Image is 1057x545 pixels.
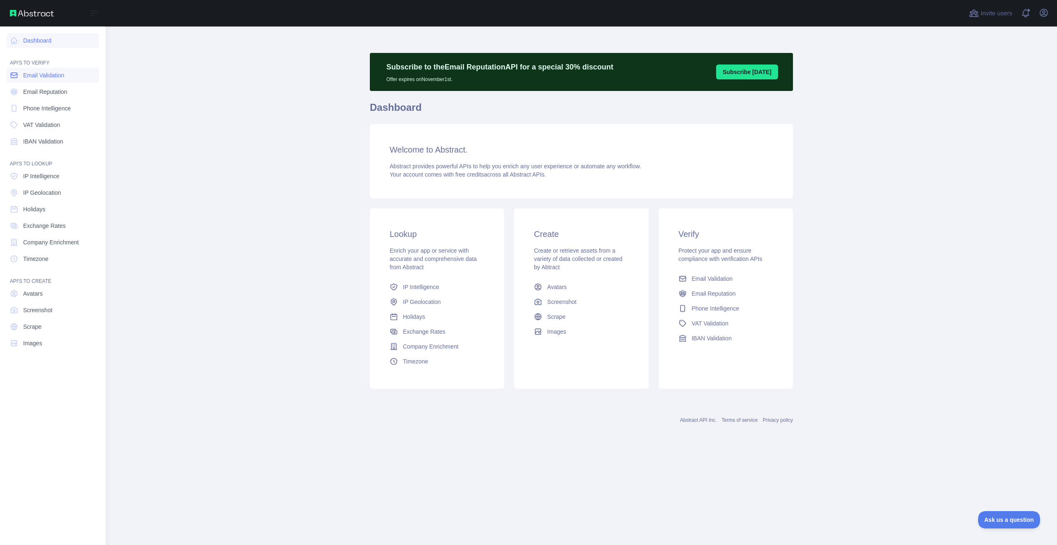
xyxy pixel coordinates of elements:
a: Abstract API Inc. [680,417,717,423]
span: Holidays [23,205,45,213]
span: free credits [455,171,484,178]
span: Protect your app and ensure compliance with verification APIs [678,247,762,262]
a: IP Geolocation [386,294,488,309]
a: Avatars [7,286,99,301]
h3: Lookup [390,228,484,240]
a: IBAN Validation [7,134,99,149]
a: Exchange Rates [386,324,488,339]
div: API'S TO VERIFY [7,50,99,66]
a: IBAN Validation [675,331,776,346]
span: Company Enrichment [23,238,79,246]
span: IP Geolocation [403,298,441,306]
a: Privacy policy [763,417,793,423]
span: Holidays [403,313,425,321]
span: Scrape [547,313,565,321]
a: Email Validation [7,68,99,83]
a: Exchange Rates [7,218,99,233]
span: Scrape [23,323,41,331]
a: Images [531,324,632,339]
img: Abstract API [10,10,54,17]
span: Timezone [23,255,48,263]
a: Holidays [386,309,488,324]
span: IP Intelligence [23,172,60,180]
span: Email Validation [23,71,64,79]
span: Screenshot [23,306,52,314]
h3: Verify [678,228,773,240]
a: Company Enrichment [7,235,99,250]
a: Email Validation [675,271,776,286]
a: Phone Intelligence [675,301,776,316]
a: VAT Validation [675,316,776,331]
span: Images [547,327,566,336]
span: Email Reputation [23,88,67,96]
a: VAT Validation [7,117,99,132]
h1: Dashboard [370,101,793,121]
span: Phone Intelligence [23,104,71,112]
span: Email Reputation [692,289,736,298]
a: IP Intelligence [386,280,488,294]
span: Images [23,339,42,347]
span: Invite users [981,9,1012,18]
span: Exchange Rates [23,222,66,230]
span: Email Validation [692,275,733,283]
span: IP Geolocation [23,189,61,197]
a: Email Reputation [7,84,99,99]
a: Avatars [531,280,632,294]
span: Avatars [23,289,43,298]
a: Company Enrichment [386,339,488,354]
a: Screenshot [7,303,99,318]
a: Email Reputation [675,286,776,301]
span: IP Intelligence [403,283,439,291]
span: Company Enrichment [403,342,459,351]
div: API'S TO CREATE [7,268,99,284]
a: Timezone [386,354,488,369]
span: IBAN Validation [692,334,732,342]
a: IP Geolocation [7,185,99,200]
a: IP Intelligence [7,169,99,184]
span: IBAN Validation [23,137,63,146]
span: Your account comes with across all Abstract APIs. [390,171,546,178]
span: Avatars [547,283,567,291]
span: Create or retrieve assets from a variety of data collected or created by Abtract [534,247,622,270]
a: Timezone [7,251,99,266]
span: Timezone [403,357,428,366]
p: Subscribe to the Email Reputation API for a special 30 % discount [386,61,613,73]
span: Exchange Rates [403,327,445,336]
a: Screenshot [531,294,632,309]
p: Offer expires on November 1st. [386,73,613,83]
h3: Create [534,228,628,240]
a: Terms of service [721,417,757,423]
a: Phone Intelligence [7,101,99,116]
span: Screenshot [547,298,576,306]
a: Scrape [7,319,99,334]
iframe: Toggle Customer Support [978,511,1040,528]
span: Enrich your app or service with accurate and comprehensive data from Abstract [390,247,477,270]
span: VAT Validation [692,319,728,327]
button: Invite users [967,7,1014,20]
a: Holidays [7,202,99,217]
div: API'S TO LOOKUP [7,151,99,167]
a: Scrape [531,309,632,324]
h3: Welcome to Abstract. [390,144,773,155]
a: Images [7,336,99,351]
a: Dashboard [7,33,99,48]
button: Subscribe [DATE] [716,65,778,79]
span: VAT Validation [23,121,60,129]
span: Abstract provides powerful APIs to help you enrich any user experience or automate any workflow. [390,163,641,170]
span: Phone Intelligence [692,304,739,313]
